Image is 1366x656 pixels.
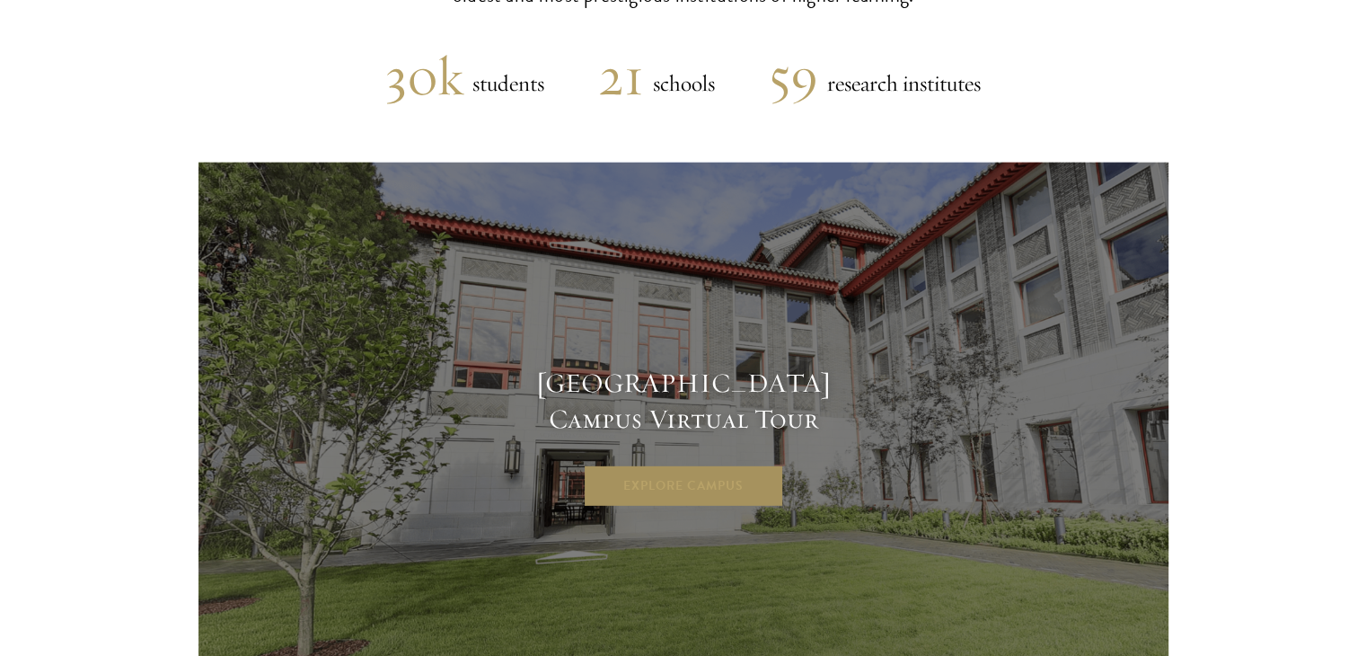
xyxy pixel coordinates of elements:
[463,66,544,102] h5: students
[818,66,981,102] h5: research institutes
[504,366,863,438] h4: [GEOGRAPHIC_DATA] Campus Virtual Tour
[644,66,715,102] h5: schools
[583,465,784,508] a: Explore Campus
[385,44,463,109] h2: 30k
[598,44,644,109] h2: 21
[769,44,818,109] h2: 59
